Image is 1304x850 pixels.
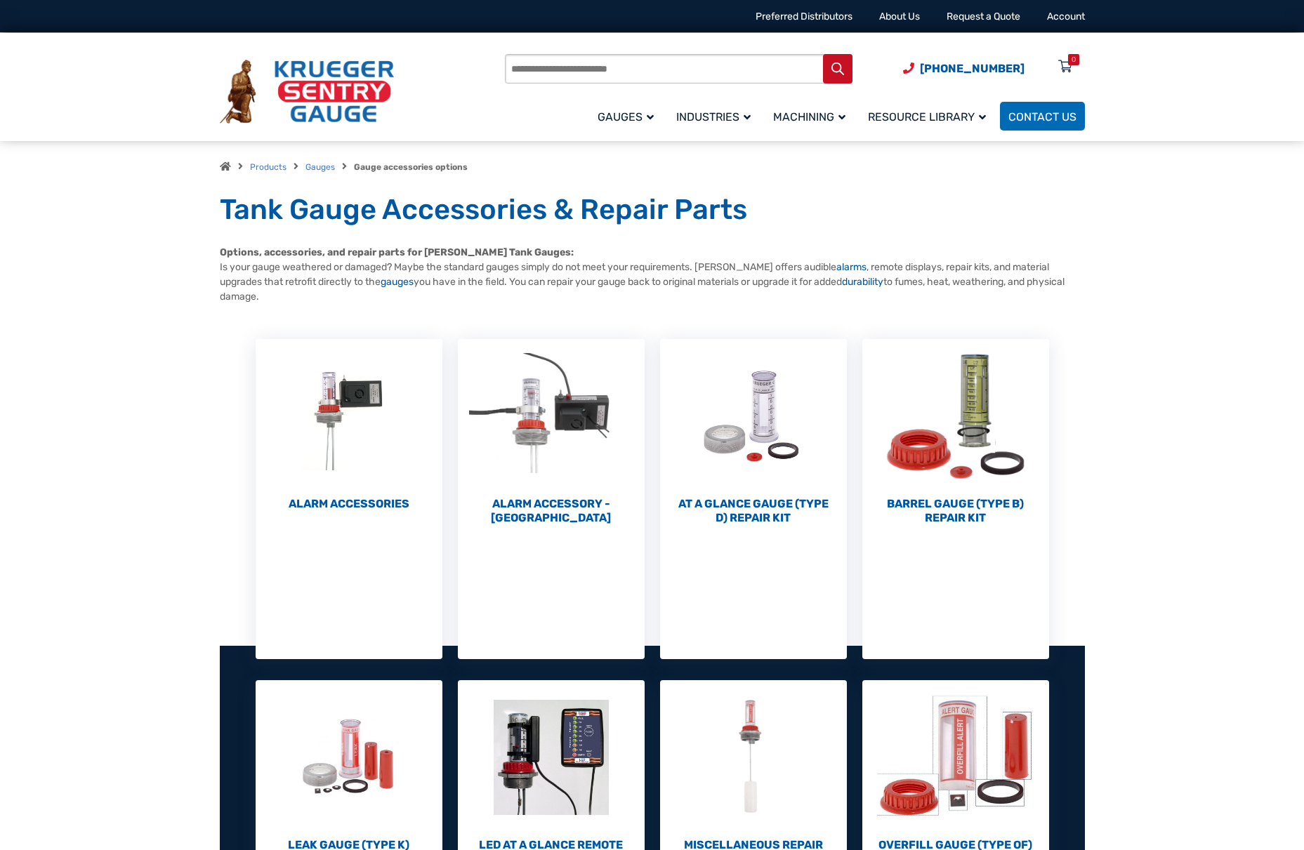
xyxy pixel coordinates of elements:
[836,261,867,273] a: alarms
[920,62,1025,75] span: [PHONE_NUMBER]
[250,162,287,172] a: Products
[256,339,442,511] a: Visit product category Alarm Accessories
[660,339,847,525] a: Visit product category At a Glance Gauge (Type D) Repair Kit
[868,110,986,124] span: Resource Library
[256,339,442,493] img: Alarm Accessories
[1047,11,1085,22] a: Account
[381,276,414,288] a: gauges
[256,680,442,835] img: Leak Gauge (Type K) Repair Kit
[458,339,645,525] a: Visit product category Alarm Accessory - DC
[305,162,335,172] a: Gauges
[862,680,1049,835] img: Overfill Gauge (Type OF) Repair Kit
[1072,54,1076,65] div: 0
[598,110,654,124] span: Gauges
[256,497,442,511] h2: Alarm Accessories
[1000,102,1085,131] a: Contact Us
[1008,110,1076,124] span: Contact Us
[862,497,1049,525] h2: Barrel Gauge (Type B) Repair Kit
[220,246,574,258] strong: Options, accessories, and repair parts for [PERSON_NAME] Tank Gauges:
[220,245,1085,304] p: Is your gauge weathered or damaged? Maybe the standard gauges simply do not meet your requirement...
[765,100,860,133] a: Machining
[354,162,468,172] strong: Gauge accessories options
[862,339,1049,493] img: Barrel Gauge (Type B) Repair Kit
[660,497,847,525] h2: At a Glance Gauge (Type D) Repair Kit
[458,680,645,835] img: LED At A Glance Remote Monitor
[860,100,1000,133] a: Resource Library
[773,110,845,124] span: Machining
[903,60,1025,77] a: Phone Number (920) 434-8860
[458,497,645,525] h2: Alarm Accessory - [GEOGRAPHIC_DATA]
[589,100,668,133] a: Gauges
[676,110,751,124] span: Industries
[947,11,1020,22] a: Request a Quote
[756,11,852,22] a: Preferred Distributors
[220,192,1085,227] h1: Tank Gauge Accessories & Repair Parts
[842,276,883,288] a: durability
[668,100,765,133] a: Industries
[879,11,920,22] a: About Us
[862,339,1049,525] a: Visit product category Barrel Gauge (Type B) Repair Kit
[458,339,645,493] img: Alarm Accessory - DC
[660,339,847,493] img: At a Glance Gauge (Type D) Repair Kit
[660,680,847,835] img: Miscellaneous Repair Parts
[220,60,394,124] img: Krueger Sentry Gauge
